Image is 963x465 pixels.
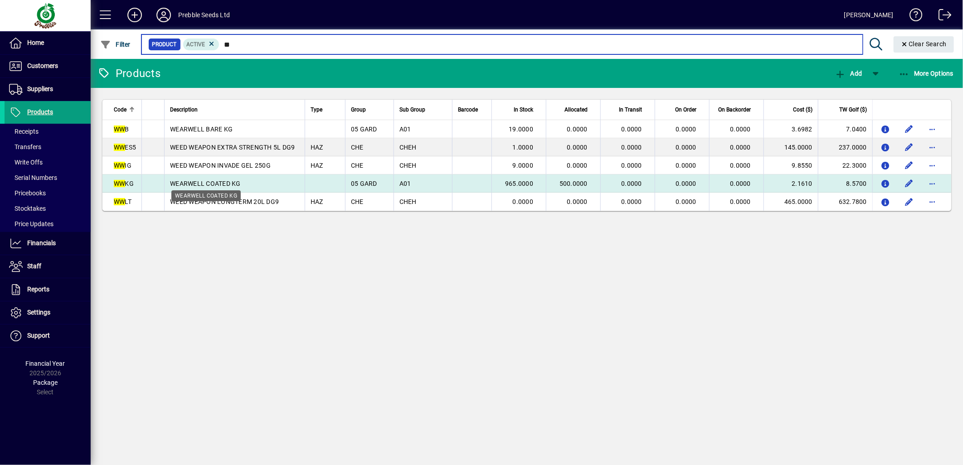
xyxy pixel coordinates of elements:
[676,126,697,133] span: 0.0000
[27,85,53,92] span: Suppliers
[27,239,56,247] span: Financials
[5,170,91,185] a: Serial Numbers
[497,105,541,115] div: In Stock
[925,158,940,173] button: More options
[311,162,323,169] span: HAZ
[894,36,954,53] button: Clear
[9,205,46,212] span: Stocktakes
[114,162,131,169] span: IG
[505,180,533,187] span: 965.0000
[509,126,533,133] span: 19.0000
[170,180,241,187] span: WEARWELL COATED KG
[622,198,642,205] span: 0.0000
[676,198,697,205] span: 0.0000
[559,180,588,187] span: 500.0000
[170,126,233,133] span: WEARWELL BARE KG
[718,105,751,115] span: On Backorder
[513,144,534,151] span: 1.0000
[114,144,136,151] span: ES5
[311,198,323,205] span: HAZ
[351,180,377,187] span: 05 GARD
[170,198,279,205] span: WEED WEAPON LONGTERM 20L DG9
[715,105,759,115] div: On Backorder
[902,122,916,136] button: Edit
[114,144,125,151] em: WW
[567,126,588,133] span: 0.0000
[170,162,271,169] span: WEED WEAPON INVADE GEL 250G
[818,156,872,174] td: 22.3000
[27,309,50,316] span: Settings
[26,360,65,367] span: Financial Year
[925,140,940,155] button: More options
[896,65,956,82] button: More Options
[730,180,751,187] span: 0.0000
[152,40,177,49] span: Product
[399,105,425,115] span: Sub Group
[764,174,818,193] td: 2.1610
[27,62,58,69] span: Customers
[839,105,867,115] span: TW Golf ($)
[567,162,588,169] span: 0.0000
[902,140,916,155] button: Edit
[730,126,751,133] span: 0.0000
[399,144,417,151] span: CHEH
[793,105,812,115] span: Cost ($)
[311,144,323,151] span: HAZ
[311,105,340,115] div: Type
[730,162,751,169] span: 0.0000
[818,174,872,193] td: 8.5700
[619,105,642,115] span: In Transit
[925,194,940,209] button: More options
[902,158,916,173] button: Edit
[818,120,872,138] td: 7.0400
[351,144,364,151] span: CHE
[100,41,131,48] span: Filter
[9,159,43,166] span: Write Offs
[903,2,923,31] a: Knowledge Base
[730,144,751,151] span: 0.0000
[5,78,91,101] a: Suppliers
[567,198,588,205] span: 0.0000
[458,105,486,115] div: Barcode
[311,105,322,115] span: Type
[9,189,46,197] span: Pricebooks
[178,8,230,22] div: Prebble Seeds Ltd
[9,128,39,135] span: Receipts
[764,193,818,211] td: 465.0000
[97,66,160,81] div: Products
[5,232,91,255] a: Financials
[114,162,125,169] em: WW
[120,7,149,23] button: Add
[114,198,131,205] span: LT
[27,108,53,116] span: Products
[98,36,133,53] button: Filter
[902,176,916,191] button: Edit
[564,105,588,115] span: Allocated
[114,198,125,205] em: WW
[351,105,388,115] div: Group
[730,198,751,205] span: 0.0000
[114,105,136,115] div: Code
[114,126,125,133] em: WW
[925,122,940,136] button: More options
[925,176,940,191] button: More options
[170,105,299,115] div: Description
[27,332,50,339] span: Support
[114,180,134,187] span: KG
[351,198,364,205] span: CHE
[149,7,178,23] button: Profile
[818,138,872,156] td: 237.0000
[764,120,818,138] td: 3.6982
[170,144,295,151] span: WEED WEAPON EXTRA STRENGTH 5L DG9
[187,41,205,48] span: Active
[622,144,642,151] span: 0.0000
[27,39,44,46] span: Home
[5,278,91,301] a: Reports
[33,379,58,386] span: Package
[622,126,642,133] span: 0.0000
[5,155,91,170] a: Write Offs
[676,144,697,151] span: 0.0000
[399,180,411,187] span: A01
[170,105,198,115] span: Description
[5,32,91,54] a: Home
